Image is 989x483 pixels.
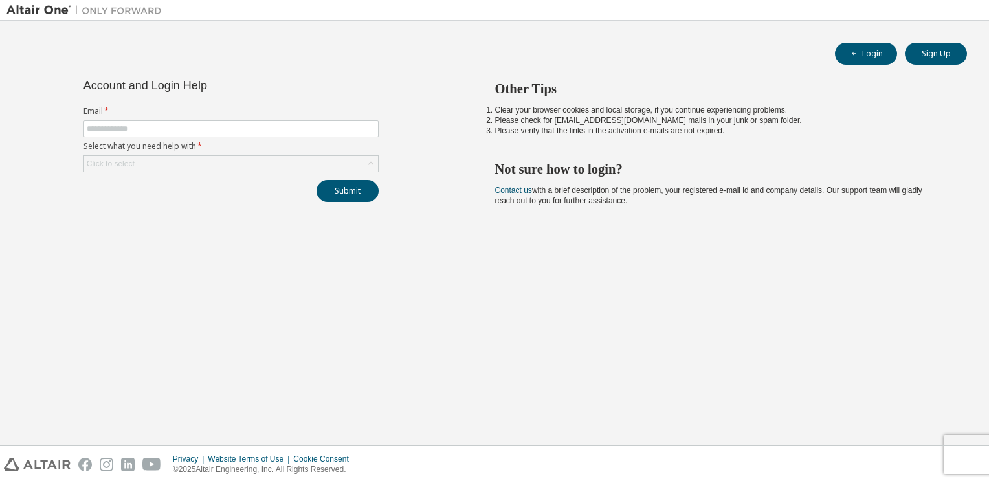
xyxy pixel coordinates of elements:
li: Clear your browser cookies and local storage, if you continue experiencing problems. [495,105,944,115]
button: Login [835,43,897,65]
div: Account and Login Help [83,80,320,91]
h2: Not sure how to login? [495,161,944,177]
span: with a brief description of the problem, your registered e-mail id and company details. Our suppo... [495,186,922,205]
div: Click to select [84,156,378,172]
p: © 2025 Altair Engineering, Inc. All Rights Reserved. [173,464,357,475]
div: Privacy [173,454,208,464]
img: instagram.svg [100,458,113,471]
img: linkedin.svg [121,458,135,471]
button: Sign Up [905,43,967,65]
div: Click to select [87,159,135,169]
button: Submit [317,180,379,202]
h2: Other Tips [495,80,944,97]
a: Contact us [495,186,532,195]
div: Website Terms of Use [208,454,293,464]
div: Cookie Consent [293,454,356,464]
img: altair_logo.svg [4,458,71,471]
img: facebook.svg [78,458,92,471]
li: Please verify that the links in the activation e-mails are not expired. [495,126,944,136]
label: Email [83,106,379,117]
li: Please check for [EMAIL_ADDRESS][DOMAIN_NAME] mails in your junk or spam folder. [495,115,944,126]
img: Altair One [6,4,168,17]
label: Select what you need help with [83,141,379,152]
img: youtube.svg [142,458,161,471]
